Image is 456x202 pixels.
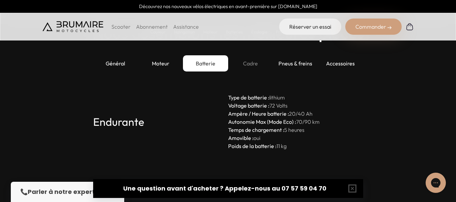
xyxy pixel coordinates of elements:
div: Général [93,55,138,71]
strong: Poids de la batterie : [228,143,276,149]
img: Brumaire Motocycles [43,21,103,32]
div: Cadre [228,55,273,71]
p: Scooter [111,23,131,31]
a: Réserver un essai [279,19,341,35]
strong: Amovible : [228,135,253,141]
strong: Voltage batterie : [228,102,269,109]
div: Pneus & freins [273,55,318,71]
h3: Endurante [93,93,228,150]
div: Batterie [183,55,228,71]
iframe: Gorgias live chat messenger [422,170,449,195]
div: Commander [345,19,402,35]
a: Abonnement [136,23,168,30]
h2: Nous assemblons les meilleures pièces [92,24,364,42]
strong: Ampère / Heure batterie : [228,110,289,117]
strong: Autonomie Max (Mode Eco) : [228,118,296,125]
strong: Temps de chargement : [228,126,284,133]
p: lithium 72 Volts 20/40 Ah 70/90 km 5 heures oui 11 kg [228,93,363,150]
strong: Type de batterie : [228,94,269,101]
a: Assistance [173,23,199,30]
div: Accessoires [318,55,363,71]
div: Moteur [138,55,183,71]
img: Panier [406,23,414,31]
img: right-arrow-2.png [387,26,392,30]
